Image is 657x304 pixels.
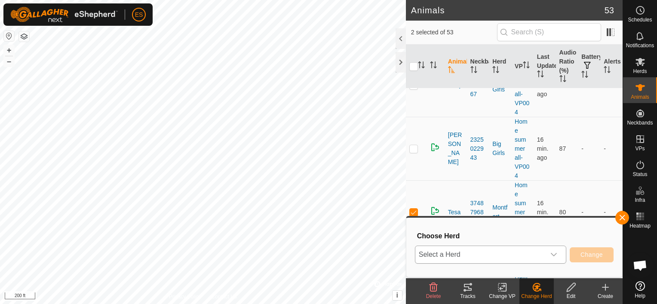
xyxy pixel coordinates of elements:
[559,145,566,152] span: 87
[430,142,440,152] img: returning on
[588,292,623,300] div: Create
[4,31,14,41] button: Reset Map
[578,117,600,180] td: -
[515,118,529,179] a: Home summer all-VP004
[559,209,566,216] span: 80
[515,55,529,116] a: Home summer all-VP004
[633,69,647,74] span: Herds
[559,76,566,83] p-sorticon: Activate to sort
[600,45,623,88] th: Alerts
[451,292,485,300] div: Tracks
[135,10,143,19] span: ES
[467,45,489,88] th: Neckband
[515,182,529,243] a: Home summer all-VP005
[580,251,603,258] span: Change
[448,67,455,74] p-sorticon: Activate to sort
[489,45,511,88] th: Herd
[393,291,402,300] button: i
[470,135,486,162] div: 2325022943
[169,293,201,301] a: Privacy Policy
[497,23,601,41] input: Search (S)
[545,246,562,263] div: dropdown trigger
[426,293,441,299] span: Delete
[631,94,649,100] span: Animals
[627,120,653,125] span: Neckbands
[623,278,657,302] a: Help
[559,82,566,88] span: 90
[600,180,623,244] td: -
[581,72,588,79] p-sorticon: Activate to sort
[411,28,497,37] span: 2 selected of 53
[600,117,623,180] td: -
[537,136,548,161] span: Sep 14, 2025, 9:07 PM
[418,63,425,70] p-sorticon: Activate to sort
[448,208,461,217] span: Tesa
[485,292,519,300] div: Change VP
[604,67,611,74] p-sorticon: Activate to sort
[470,199,486,226] div: 3748796894
[519,292,554,300] div: Change Herd
[4,56,14,67] button: –
[537,200,548,225] span: Sep 14, 2025, 9:06 PM
[570,247,614,262] button: Change
[578,45,600,88] th: Battery
[445,45,467,88] th: Animal
[10,7,118,22] img: Gallagher Logo
[448,131,464,167] span: [PERSON_NAME]
[635,146,645,151] span: VPs
[626,43,654,48] span: Notifications
[627,252,653,278] div: Open chat
[511,45,534,88] th: VP
[628,17,652,22] span: Schedules
[396,292,398,299] span: i
[632,172,647,177] span: Status
[492,67,499,74] p-sorticon: Activate to sort
[537,72,544,79] p-sorticon: Activate to sort
[4,45,14,55] button: +
[534,45,556,88] th: Last Updated
[578,180,600,244] td: -
[537,73,548,97] span: Sep 14, 2025, 9:07 PM
[417,232,614,240] h3: Choose Herd
[554,292,588,300] div: Edit
[470,67,477,74] p-sorticon: Activate to sort
[635,293,645,298] span: Help
[212,293,237,301] a: Contact Us
[635,198,645,203] span: Infra
[492,203,508,221] div: Montfort
[19,31,29,42] button: Map Layers
[556,45,578,88] th: Audio Ratio (%)
[605,4,614,17] span: 53
[411,5,605,15] h2: Animals
[492,140,508,158] div: Big Girls
[629,223,651,228] span: Heatmap
[523,63,530,70] p-sorticon: Activate to sort
[415,246,545,263] span: Select a Herd
[430,206,440,216] img: returning on
[430,63,437,70] p-sorticon: Activate to sort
